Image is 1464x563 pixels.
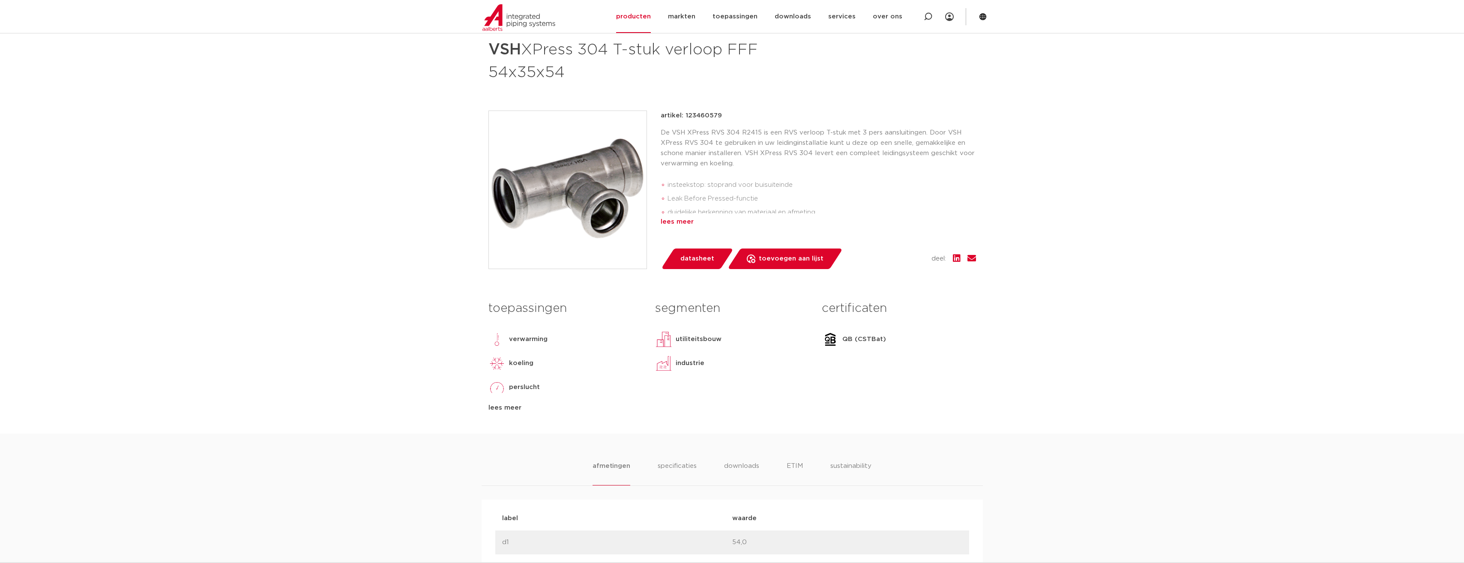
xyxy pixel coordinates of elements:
img: perslucht [488,379,506,396]
p: label [502,513,732,524]
span: toevoegen aan lijst [759,252,823,266]
h1: XPress 304 T-stuk verloop FFF 54x35x54 [488,37,810,83]
p: perslucht [509,382,540,392]
p: 54,0 [732,537,962,548]
img: utiliteitsbouw [655,331,672,348]
h3: certificaten [822,300,976,317]
a: datasheet [661,249,733,269]
li: afmetingen [593,461,630,485]
span: datasheet [680,252,714,266]
p: QB (CSTBat) [842,334,886,344]
p: d1 [502,537,732,548]
img: verwarming [488,331,506,348]
h3: toepassingen [488,300,642,317]
p: De VSH XPress RVS 304 R2415 is een RVS verloop T-stuk met 3 pers aansluitingen. Door VSH XPress R... [661,128,976,169]
div: lees meer [661,217,976,227]
li: specificaties [658,461,697,485]
li: insteekstop: stoprand voor buisuiteinde [668,178,976,192]
li: downloads [724,461,759,485]
p: artikel: 123460579 [661,111,722,121]
p: koeling [509,358,533,368]
p: industrie [676,358,704,368]
img: industrie [655,355,672,372]
p: utiliteitsbouw [676,334,722,344]
img: QB (CSTBat) [822,331,839,348]
h3: segmenten [655,300,809,317]
li: ETIM [787,461,803,485]
li: duidelijke herkenning van materiaal en afmeting [668,206,976,219]
span: deel: [931,254,946,264]
li: sustainability [830,461,871,485]
p: verwarming [509,334,548,344]
p: waarde [732,513,962,524]
li: Leak Before Pressed-functie [668,192,976,206]
img: koeling [488,355,506,372]
img: Product Image for VSH XPress 304 T-stuk verloop FFF 54x35x54 [489,111,647,269]
strong: VSH [488,42,521,57]
div: lees meer [488,403,642,413]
